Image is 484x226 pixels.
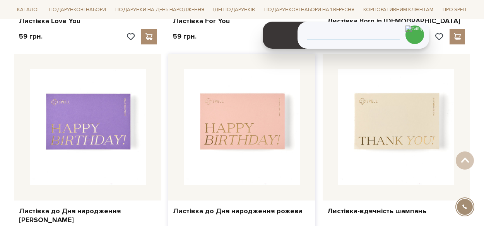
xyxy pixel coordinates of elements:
a: Листівка до Дня народження рожева [173,207,311,216]
p: 59 грн. [173,32,197,41]
a: Ідеї подарунків [210,4,258,16]
a: Корпоративним клієнтам [360,3,436,16]
p: 59 грн. [19,32,43,41]
a: Подарункові набори [46,4,109,16]
a: Каталог [14,4,43,16]
a: Листівка For You [173,17,311,25]
a: Листівка Love You [19,17,157,25]
a: Подарунки на День народження [112,4,207,16]
a: Листівка до Дня народження [PERSON_NAME] [19,207,157,225]
img: Листівка до Дня народження рожева [184,69,300,185]
a: Подарункові набори на 1 Вересня [261,3,357,16]
a: Листівка-вдячність шампань [327,207,465,216]
img: Листівка до Дня народження лавандова [30,69,146,185]
a: Про Spell [440,4,470,16]
img: Листівка-вдячність шампань [338,69,454,185]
